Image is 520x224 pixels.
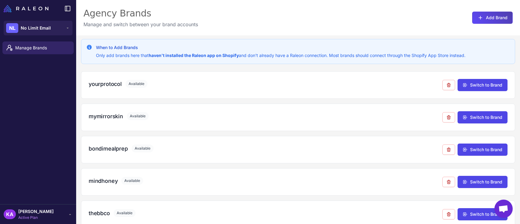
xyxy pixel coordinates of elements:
[4,209,16,219] div: KA
[21,25,51,31] span: No Limit Email
[4,21,73,35] button: NLNo Limit Email
[6,23,18,33] div: NL
[442,209,455,219] button: Remove from agency
[458,208,508,220] button: Switch to Brand
[2,41,74,54] a: Manage Brands
[442,144,455,155] button: Remove from agency
[96,44,465,51] h3: When to Add Brands
[494,200,513,218] a: Open chat
[472,12,513,24] button: Add Brand
[18,215,54,220] span: Active Plan
[458,79,508,91] button: Switch to Brand
[126,80,147,88] span: Available
[458,111,508,123] button: Switch to Brand
[132,144,154,152] span: Available
[127,112,149,120] span: Available
[89,144,128,153] h3: bondimealprep
[83,21,198,28] p: Manage and switch between your brand accounts
[89,209,110,217] h3: thebbco
[458,176,508,188] button: Switch to Brand
[89,177,118,185] h3: mindhoney
[114,209,136,217] span: Available
[83,7,198,20] div: Agency Brands
[18,208,54,215] span: [PERSON_NAME]
[4,5,48,12] img: Raleon Logo
[442,177,455,187] button: Remove from agency
[4,5,51,12] a: Raleon Logo
[458,144,508,156] button: Switch to Brand
[96,52,465,59] p: Only add brands here that and don't already have a Raleon connection. Most brands should connect ...
[89,80,122,88] h3: yourprotocol
[121,177,143,185] span: Available
[149,53,239,58] strong: haven't installed the Raleon app on Shopify
[15,44,69,51] span: Manage Brands
[89,112,123,120] h3: mymirrorskin
[442,80,455,90] button: Remove from agency
[442,112,455,123] button: Remove from agency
